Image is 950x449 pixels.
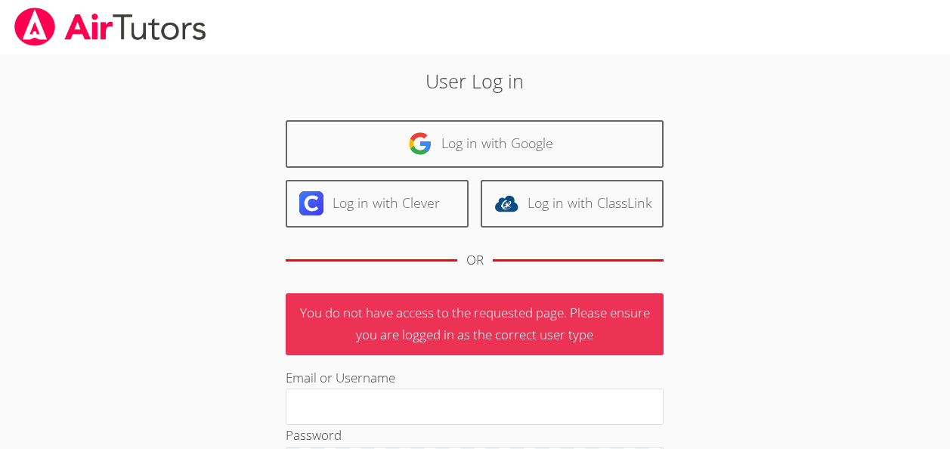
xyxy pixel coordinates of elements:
[466,249,484,271] div: OR
[13,8,208,46] img: airtutors_banner-c4298cdbf04f3fff15de1276eac7730deb9818008684d7c2e4769d2f7ddbe033.png
[286,426,342,444] label: Password
[286,369,395,386] label: Email or Username
[299,191,323,215] img: clever-logo-6eab21bc6e7a338710f1a6ff85c0baf02591cd810cc4098c63d3a4b26e2feb20.svg
[286,120,664,168] a: Log in with Google
[481,180,664,228] a: Log in with ClassLink
[286,293,664,355] p: You do not have access to the requested page. Please ensure you are logged in as the correct user...
[494,191,518,215] img: classlink-logo-d6bb404cc1216ec64c9a2012d9dc4662098be43eaf13dc465df04b49fa7ab582.svg
[408,132,432,156] img: google-logo-50288ca7cdecda66e5e0955fdab243c47b7ad437acaf1139b6f446037453330a.svg
[286,180,469,228] a: Log in with Clever
[218,67,732,95] h2: User Log in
